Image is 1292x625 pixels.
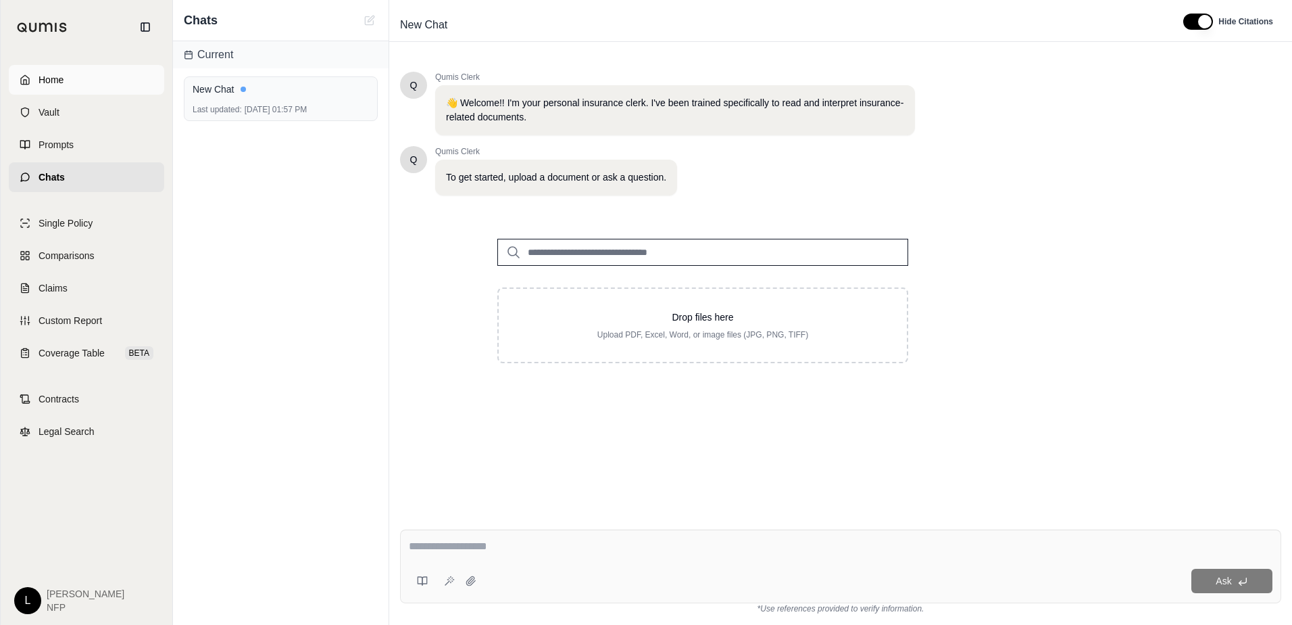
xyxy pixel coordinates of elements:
span: Legal Search [39,425,95,438]
span: Qumis Clerk [435,72,915,83]
span: Prompts [39,138,74,152]
span: Home [39,73,64,87]
span: Comparisons [39,249,94,262]
p: 👋 Welcome!! I'm your personal insurance clerk. I've been trained specifically to read and interpr... [446,96,904,124]
p: Drop files here [520,310,885,324]
div: New Chat [193,83,369,96]
span: Last updated: [193,104,242,115]
a: Custom Report [9,306,164,335]
div: [DATE] 01:57 PM [193,104,369,115]
a: Vault [9,97,164,127]
span: Custom Report [39,314,102,327]
span: Qumis Clerk [435,146,677,157]
span: Coverage Table [39,346,105,360]
span: Single Policy [39,216,93,230]
span: Chats [184,11,218,30]
a: Single Policy [9,208,164,238]
div: L [14,587,41,614]
a: Coverage TableBETA [9,338,164,368]
span: NFP [47,601,124,614]
div: *Use references provided to verify information. [400,603,1281,614]
a: Comparisons [9,241,164,271]
a: Claims [9,273,164,303]
div: Edit Title [395,14,1167,36]
a: Contracts [9,384,164,414]
a: Chats [9,162,164,192]
div: Current [173,41,389,68]
span: [PERSON_NAME] [47,587,124,601]
img: Qumis Logo [17,22,68,32]
a: Home [9,65,164,95]
button: New Chat [362,12,378,28]
a: Legal Search [9,417,164,446]
p: To get started, upload a document or ask a question. [446,170,666,185]
span: Vault [39,106,59,119]
button: Ask [1191,569,1272,593]
span: Hide Citations [1218,16,1273,27]
span: New Chat [395,14,453,36]
span: Hello [410,153,418,166]
span: Ask [1216,576,1231,586]
button: Collapse sidebar [134,16,156,38]
span: Claims [39,281,68,295]
span: BETA [125,346,153,360]
span: Chats [39,170,65,184]
p: Upload PDF, Excel, Word, or image files (JPG, PNG, TIFF) [520,329,885,340]
a: Prompts [9,130,164,160]
span: Hello [410,78,418,92]
span: Contracts [39,392,79,406]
